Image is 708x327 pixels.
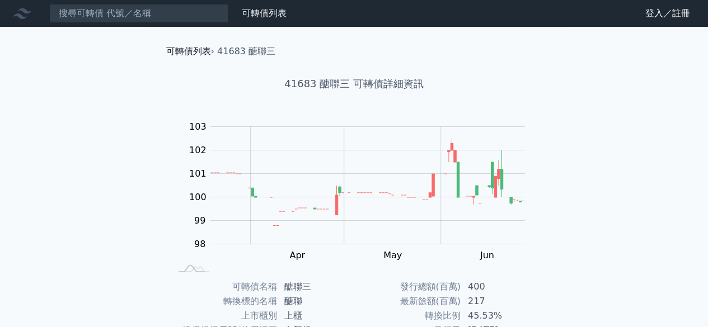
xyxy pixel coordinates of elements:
[354,309,461,323] td: 轉換比例
[157,76,551,92] h1: 41683 醣聯三 可轉債詳細資訊
[652,273,708,327] iframe: Chat Widget
[289,250,305,260] tspan: Apr
[189,121,207,132] tspan: 103
[278,309,354,323] td: 上櫃
[636,4,699,22] a: 登入／註冊
[171,309,278,323] td: 上市櫃別
[354,294,461,309] td: 最新餘額(百萬)
[194,215,205,226] tspan: 99
[217,45,275,58] li: 41683 醣聯三
[278,279,354,294] td: 醣聯三
[194,239,205,249] tspan: 98
[461,279,538,294] td: 400
[461,294,538,309] td: 217
[171,279,278,294] td: 可轉債名稱
[189,145,207,155] tspan: 102
[383,250,402,260] tspan: May
[480,250,494,260] tspan: Jun
[461,309,538,323] td: 45.53%
[49,4,228,23] input: 搜尋可轉債 代號／名稱
[652,273,708,327] div: 聊天小工具
[189,168,207,179] tspan: 101
[166,46,211,56] a: 可轉債列表
[354,279,461,294] td: 發行總額(百萬)
[242,8,287,18] a: 可轉債列表
[166,45,214,58] li: ›
[278,294,354,309] td: 醣聯
[171,294,278,309] td: 轉換標的名稱
[183,121,541,260] g: Chart
[189,192,207,202] tspan: 100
